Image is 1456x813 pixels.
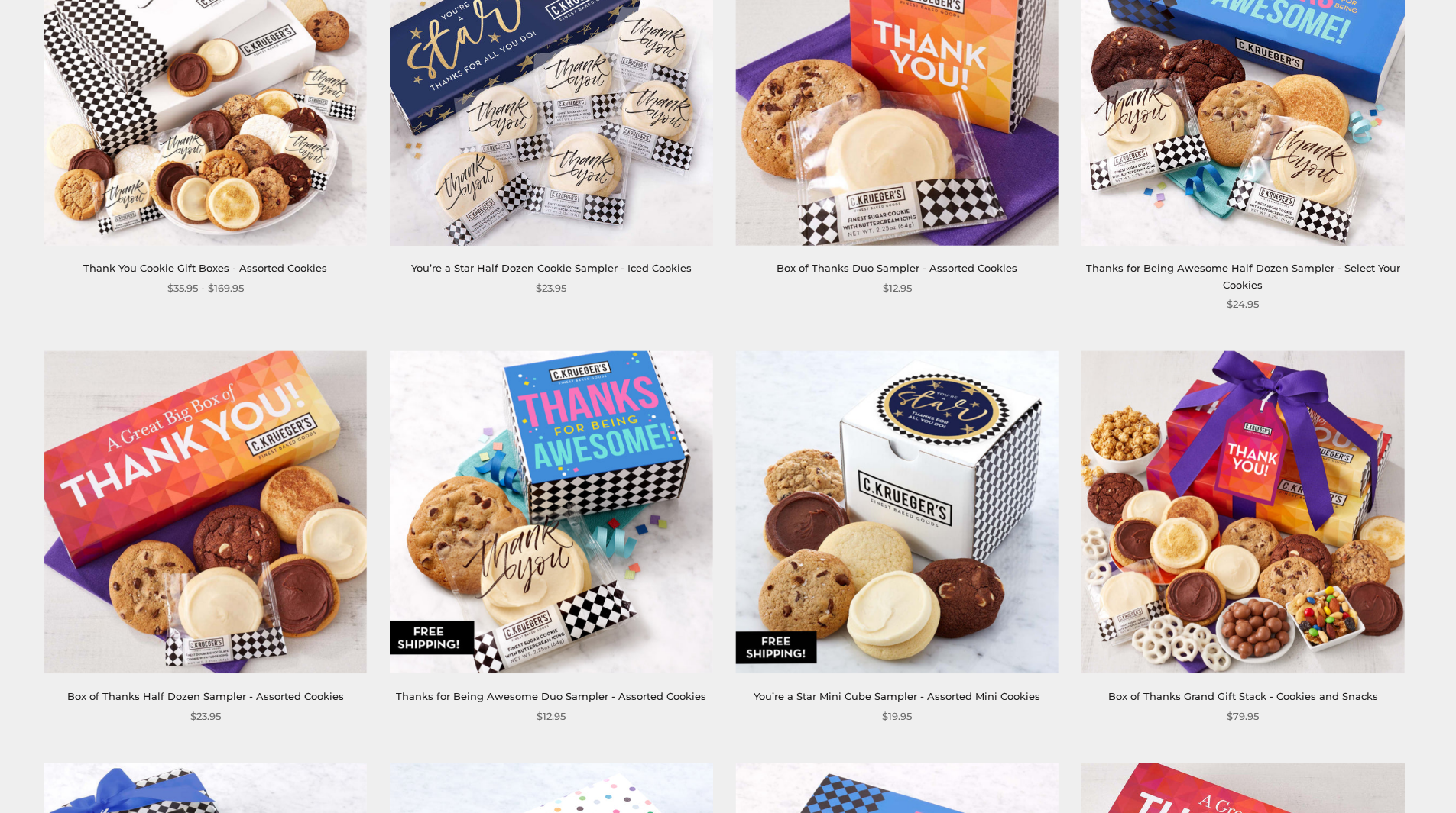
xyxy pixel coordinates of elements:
[190,708,221,724] span: $23.95
[167,280,244,296] span: $35.95 - $169.95
[736,351,1059,673] img: You’re a Star Mini Cube Sampler - Assorted Mini Cookies
[1227,708,1259,724] span: $79.95
[883,280,912,296] span: $12.95
[1227,296,1259,312] span: $24.95
[83,262,327,274] a: Thank You Cookie Gift Boxes - Assorted Cookies
[411,262,692,274] a: You’re a Star Half Dozen Cookie Sampler - Iced Cookies
[537,708,566,724] span: $12.95
[44,351,367,673] img: Box of Thanks Half Dozen Sampler - Assorted Cookies
[882,708,912,724] span: $19.95
[12,755,158,801] iframe: Sign Up via Text for Offers
[1108,690,1378,702] a: Box of Thanks Grand Gift Stack - Cookies and Snacks
[536,280,566,296] span: $23.95
[390,351,712,673] img: Thanks for Being Awesome Duo Sampler - Assorted Cookies
[396,690,706,702] a: Thanks for Being Awesome Duo Sampler - Assorted Cookies
[754,690,1040,702] a: You’re a Star Mini Cube Sampler - Assorted Mini Cookies
[1086,262,1400,290] a: Thanks for Being Awesome Half Dozen Sampler - Select Your Cookies
[1081,351,1404,673] img: Box of Thanks Grand Gift Stack - Cookies and Snacks
[67,690,344,702] a: Box of Thanks Half Dozen Sampler - Assorted Cookies
[777,262,1017,274] a: Box of Thanks Duo Sampler - Assorted Cookies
